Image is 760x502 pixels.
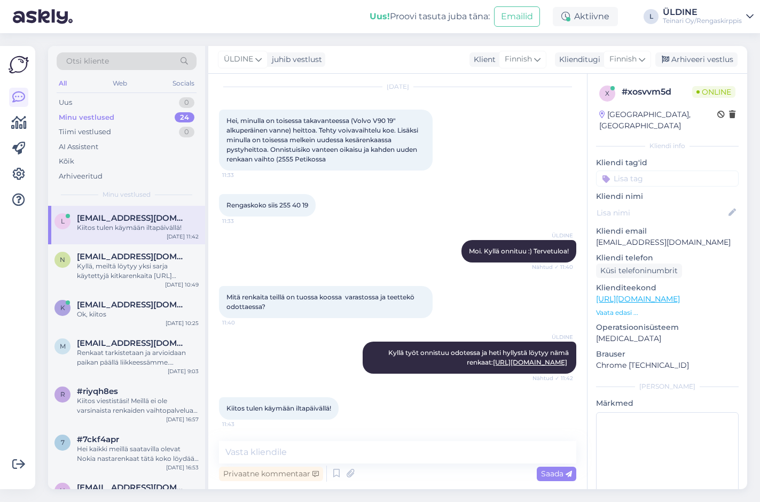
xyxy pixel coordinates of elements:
p: Kliendi nimi [596,191,739,202]
span: Online [692,86,735,98]
div: Klienditugi [555,54,600,65]
div: Web [111,76,129,90]
button: Emailid [494,6,540,27]
div: # xosvvm5d [622,86,692,98]
span: Kyllä työt onnistuu odotessa ja heti hyllystä löytyy nämä renkaat: [388,349,570,366]
div: Arhiveeri vestlus [655,52,738,67]
span: Nähtud ✓ 11:40 [532,263,573,271]
span: x [605,89,609,97]
p: Operatsioonisüsteem [596,322,739,333]
p: Kliendi tag'id [596,157,739,168]
p: Vaata edasi ... [596,308,739,318]
div: Arhiveeritud [59,171,103,182]
div: [DATE] 16:57 [166,415,199,423]
p: Chrome [TECHNICAL_ID] [596,360,739,371]
span: 11:33 [222,171,262,179]
div: Kiitos tulen käymään iltapäivällä! [77,223,199,233]
a: [URL][DOMAIN_NAME] [596,294,680,304]
span: Finnish [609,53,637,65]
span: 11:33 [222,217,262,225]
div: Küsi telefoninumbrit [596,264,682,278]
div: [DATE] 16:53 [166,464,199,472]
p: Märkmed [596,398,739,409]
div: AI Assistent [59,142,98,152]
a: [URL][DOMAIN_NAME] [493,358,567,366]
a: ÜLDINETeinari Oy/Rengaskirppis [663,8,754,25]
span: l [61,217,65,225]
span: n [60,256,65,264]
span: h [60,486,65,495]
div: Proovi tasuta juba täna: [370,10,490,23]
b: Uus! [370,11,390,21]
div: [DATE] 11:42 [167,233,199,241]
div: Aktiivne [553,7,618,26]
div: All [57,76,69,90]
div: [GEOGRAPHIC_DATA], [GEOGRAPHIC_DATA] [599,109,717,132]
span: 7 [61,438,65,446]
span: Mitä renkaita teillä on tuossa koossa varastossa ja teettekö odottaessa? [226,293,416,311]
p: Kliendi telefon [596,252,739,264]
span: katjagrahn17@gmail.com [77,300,188,310]
div: Kliendi info [596,141,739,151]
p: Brauser [596,349,739,360]
div: Klient [469,54,496,65]
span: ninaalisatuominen@gmail.com [77,252,188,261]
span: Nähtud ✓ 11:42 [532,374,573,382]
div: 0 [179,97,194,108]
div: 24 [175,112,194,123]
span: lauri.juutilainen@gmail.com [77,213,188,223]
p: [EMAIL_ADDRESS][DOMAIN_NAME] [596,237,739,248]
div: Tiimi vestlused [59,127,111,137]
div: Renkaat tarkistetaan ja arvioidaan paikan päällä liikkeessämme. Tervetuloa käymään, niin katsotaa... [77,348,199,367]
div: [PERSON_NAME] [596,382,739,391]
div: Kõik [59,156,74,167]
div: juhib vestlust [268,54,322,65]
span: r [60,390,65,398]
span: Finnish [505,53,532,65]
p: Kliendi email [596,226,739,237]
div: 0 [179,127,194,137]
span: Saada [541,469,572,478]
div: Hei kaikki meillä saatavilla olevat Nokia nastarenkaat tätä koko löydäät täältä - [URL][DOMAIN_NAME] [77,444,199,464]
div: Uus [59,97,72,108]
span: 11:40 [222,319,262,327]
span: Moi. Kyllä onnituu :) Tervetuloa! [469,247,569,255]
span: Otsi kliente [66,56,109,67]
span: Hei, minulla on toisessa takavanteessa (Volvo V90 19" alkuperäinen vanne) heittoa. Tehty voivavai... [226,117,420,163]
div: [DATE] [219,82,576,91]
span: 11:43 [222,420,262,428]
div: [DATE] 10:25 [166,319,199,327]
span: ÜLDINE [533,231,573,240]
span: k [60,304,65,312]
span: #riyqh8es [77,387,118,396]
span: Minu vestlused [103,190,151,199]
div: L [644,9,659,24]
span: Rengaskoko siis 255 40 19 [226,201,308,209]
div: Ok, kiitos [77,310,199,319]
span: harri.t.laakso@gmail.com [77,483,188,492]
span: Kiitos tulen käymään iltapäivällä! [226,404,331,412]
div: Kyllä, meiltä löytyy yksi sarja käytettyjä kitkarenkaita [URL][DOMAIN_NAME] [77,261,199,281]
span: m [60,342,66,350]
div: [DATE] 9:03 [168,367,199,375]
span: mustafayaqubi177@gmail.com [77,338,188,348]
p: [MEDICAL_DATA] [596,333,739,344]
input: Lisa tag [596,171,739,187]
img: Askly Logo [9,55,29,75]
div: Kiitos viestistäsi! Meillä ei ole varsinaista renkaiden vaihtopalvelua (esim. kitkat nastarenkais... [77,396,199,415]
span: ÜLDINE [533,333,573,341]
div: Teinari Oy/Rengaskirppis [663,17,742,25]
div: Minu vestlused [59,112,114,123]
span: ÜLDINE [224,53,253,65]
input: Lisa nimi [597,207,726,219]
p: Klienditeekond [596,282,739,294]
div: ÜLDINE [663,8,742,17]
div: Privaatne kommentaar [219,467,323,481]
div: Socials [170,76,197,90]
span: #7ckf4apr [77,435,119,444]
div: [DATE] 10:49 [165,281,199,289]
